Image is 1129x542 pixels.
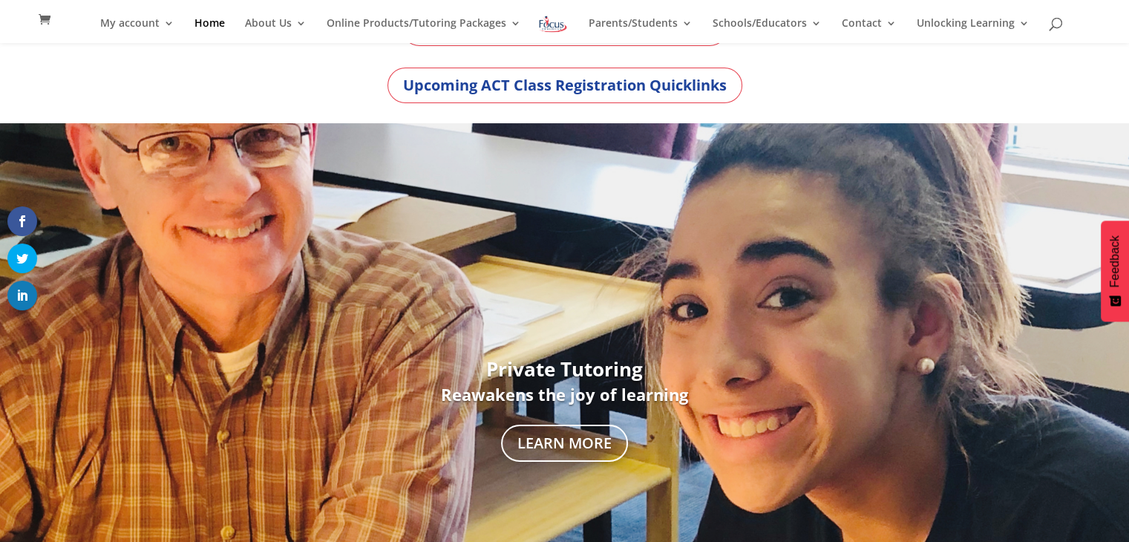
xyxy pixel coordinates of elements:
[387,68,742,103] a: Upcoming ACT Class Registration Quicklinks
[589,18,693,43] a: Parents/Students
[917,18,1030,43] a: Unlocking Learning
[501,425,628,462] a: Learn More
[486,356,643,382] strong: Private Tutoring
[245,18,307,43] a: About Us
[713,18,822,43] a: Schools/Educators
[441,383,688,405] b: Reawakens the joy of learning
[1101,221,1129,321] button: Feedback - Show survey
[194,18,225,43] a: Home
[537,13,569,35] img: Focus on Learning
[842,18,897,43] a: Contact
[327,18,521,43] a: Online Products/Tutoring Packages
[100,18,174,43] a: My account
[1108,235,1122,287] span: Feedback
